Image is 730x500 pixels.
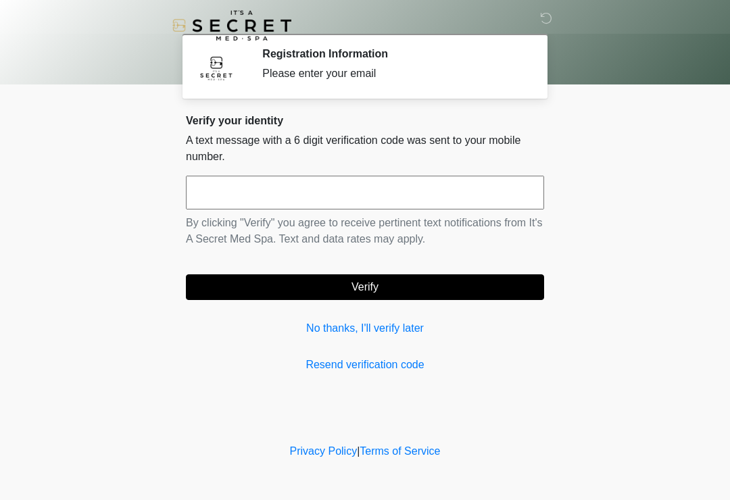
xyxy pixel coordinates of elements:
img: Agent Avatar [196,47,237,88]
img: It's A Secret Med Spa Logo [172,10,291,41]
h2: Verify your identity [186,114,544,127]
a: No thanks, I'll verify later [186,320,544,336]
a: Privacy Policy [290,445,358,457]
div: Please enter your email [262,66,524,82]
h2: Registration Information [262,47,524,60]
p: By clicking "Verify" you agree to receive pertinent text notifications from It's A Secret Med Spa... [186,215,544,247]
button: Verify [186,274,544,300]
a: Resend verification code [186,357,544,373]
a: Terms of Service [360,445,440,457]
a: | [357,445,360,457]
p: A text message with a 6 digit verification code was sent to your mobile number. [186,132,544,165]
